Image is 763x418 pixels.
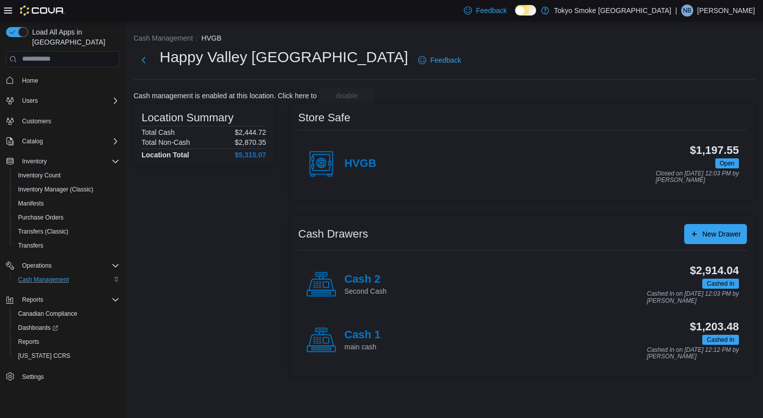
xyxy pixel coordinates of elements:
span: Customers [22,117,51,125]
button: Operations [2,259,123,273]
button: Cash Management [134,34,193,42]
p: Second Cash [344,286,387,296]
span: Manifests [18,199,44,207]
span: Dashboards [18,324,58,332]
a: Feedback [460,1,511,21]
span: Cashed In [707,335,734,344]
span: Dashboards [14,322,119,334]
button: Reports [10,335,123,349]
button: Customers [2,114,123,128]
h6: Total Cash [142,128,175,136]
a: Settings [18,371,48,383]
span: Home [18,74,119,87]
span: Reports [18,338,39,346]
a: Inventory Manager (Classic) [14,183,97,195]
span: Purchase Orders [14,212,119,224]
span: Reports [14,336,119,348]
span: Inventory [22,157,47,165]
span: Settings [18,370,119,382]
span: Reports [18,294,119,306]
span: Customers [18,115,119,127]
button: disable [319,88,375,104]
button: Manifests [10,196,123,211]
button: Users [2,94,123,108]
p: Cash management is enabled at this location. Click here to [134,92,317,100]
h4: Cash 1 [344,329,380,342]
button: Canadian Compliance [10,307,123,321]
span: Cashed In [702,335,739,345]
h1: Happy Valley [GEOGRAPHIC_DATA] [160,47,408,67]
span: Transfers [18,242,43,250]
p: Tokyo Smoke [GEOGRAPHIC_DATA] [554,5,672,17]
p: Cashed In on [DATE] 12:12 PM by [PERSON_NAME] [647,347,739,360]
button: New Drawer [684,224,747,244]
span: Users [22,97,38,105]
h3: Store Safe [298,112,350,124]
span: Cashed In [707,279,734,288]
span: Canadian Compliance [14,308,119,320]
div: Noah Byrne [681,5,693,17]
a: Inventory Count [14,169,65,181]
a: [US_STATE] CCRS [14,350,74,362]
button: Reports [18,294,47,306]
button: Cash Management [10,273,123,287]
nav: An example of EuiBreadcrumbs [134,33,755,45]
span: Inventory Manager (Classic) [14,183,119,195]
span: Transfers [14,240,119,252]
a: Dashboards [14,322,62,334]
span: Settings [22,373,44,381]
span: Load All Apps in [GEOGRAPHIC_DATA] [28,27,119,47]
span: Feedback [476,6,506,16]
h3: $2,914.04 [690,265,739,277]
h4: Location Total [142,151,189,159]
button: Next [134,50,154,70]
button: Catalog [18,135,47,147]
h4: HVGB [344,157,376,170]
a: Reports [14,336,43,348]
button: Inventory [2,154,123,168]
button: Inventory Count [10,168,123,182]
button: Transfers [10,239,123,253]
span: Open [720,159,734,168]
p: [PERSON_NAME] [697,5,755,17]
a: Home [18,75,42,87]
h3: $1,203.48 [690,321,739,333]
nav: Complex example [6,69,119,410]
button: Home [2,73,123,88]
span: Canadian Compliance [18,310,77,318]
a: Transfers (Classic) [14,226,72,238]
span: Reports [22,296,43,304]
p: $2,444.72 [235,128,266,136]
a: Manifests [14,197,48,210]
h3: Cash Drawers [298,228,368,240]
span: Feedback [430,55,461,65]
button: [US_STATE] CCRS [10,349,123,363]
button: Purchase Orders [10,211,123,225]
span: disable [336,91,358,101]
span: Inventory Count [18,171,61,179]
span: Washington CCRS [14,350,119,362]
img: Cova [20,6,65,16]
a: Dashboards [10,321,123,335]
span: Inventory Count [14,169,119,181]
button: Settings [2,369,123,383]
button: HVGB [201,34,221,42]
span: Catalog [18,135,119,147]
p: main cash [344,342,380,352]
span: Cash Management [14,274,119,286]
button: Users [18,95,42,107]
a: Transfers [14,240,47,252]
span: [US_STATE] CCRS [18,352,70,360]
h3: Location Summary [142,112,233,124]
span: NB [683,5,692,17]
span: Users [18,95,119,107]
p: Cashed In on [DATE] 12:03 PM by [PERSON_NAME] [647,291,739,304]
p: $2,870.35 [235,138,266,146]
h3: $1,197.55 [690,144,739,156]
span: Transfers (Classic) [14,226,119,238]
button: Inventory Manager (Classic) [10,182,123,196]
span: Cashed In [702,279,739,289]
button: Catalog [2,134,123,148]
button: Inventory [18,155,51,167]
a: Feedback [414,50,465,70]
